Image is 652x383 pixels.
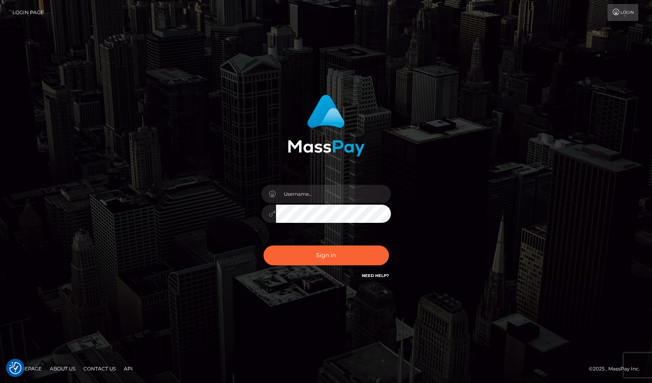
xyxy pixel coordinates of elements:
[288,95,365,157] img: MassPay Login
[9,362,45,375] a: Homepage
[121,362,136,375] a: API
[47,362,79,375] a: About Us
[607,4,638,21] a: Login
[80,362,119,375] a: Contact Us
[276,185,391,203] input: Username...
[263,245,389,265] button: Sign in
[589,364,646,373] div: © 2025 , MassPay Inc.
[9,362,21,374] button: Consent Preferences
[362,273,389,278] a: Need Help?
[9,362,21,374] img: Revisit consent button
[13,4,44,21] a: Login Page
